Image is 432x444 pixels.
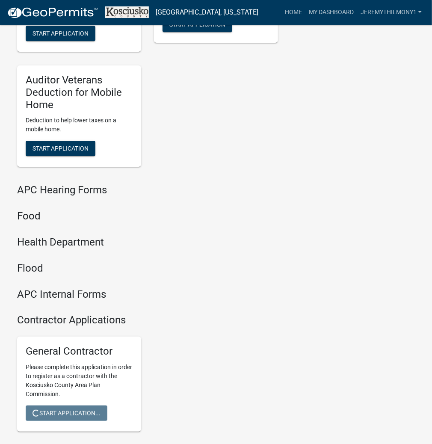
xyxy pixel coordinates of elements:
[357,4,425,21] a: JEREMYTHILMONY1
[26,116,133,134] p: Deduction to help lower taxes on a mobile home.
[169,21,225,28] span: Start Application
[33,410,101,417] span: Start Application...
[281,4,305,21] a: Home
[33,30,89,37] span: Start Application
[26,141,95,156] button: Start Application
[17,210,278,222] h4: Food
[105,6,149,18] img: Kosciusko County, Indiana
[33,145,89,152] span: Start Application
[17,314,278,438] wm-workflow-list-section: Contractor Applications
[26,26,95,41] button: Start Application
[17,314,278,326] h4: Contractor Applications
[26,74,133,111] h5: Auditor Veterans Deduction for Mobile Home
[26,363,133,399] p: Please complete this application in order to register as a contractor with the Kosciusko County A...
[17,288,278,301] h4: APC Internal Forms
[17,236,278,249] h4: Health Department
[17,262,278,275] h4: Flood
[156,5,258,20] a: [GEOGRAPHIC_DATA], [US_STATE]
[26,406,107,421] button: Start Application...
[17,184,278,196] h4: APC Hearing Forms
[305,4,357,21] a: My Dashboard
[26,345,133,358] h5: General Contractor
